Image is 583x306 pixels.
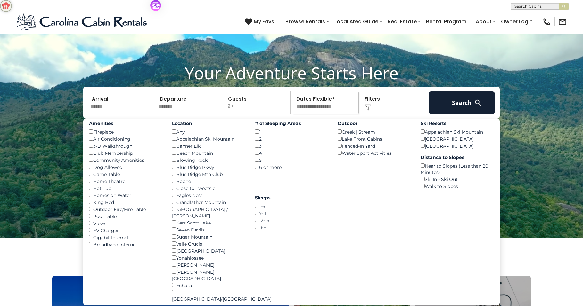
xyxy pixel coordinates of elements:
[172,233,245,240] div: Sugar Mountain
[172,128,245,135] div: Any
[172,192,245,199] div: Eagles Nest
[51,254,532,276] h3: Select Your Destination
[89,192,162,199] div: Homes on Water
[89,149,162,156] div: Club Membership
[421,183,494,190] div: Walk to Slopes
[224,91,290,114] p: 2+
[421,128,494,135] div: Appalachian Ski Mountain
[421,176,494,183] div: Ski In - Ski Out
[421,162,494,176] div: Near to Slopes (Less than 20 Minutes)
[255,194,328,201] label: Sleeps
[474,99,482,107] img: search-regular-white.png
[254,18,274,26] span: My Favs
[172,163,245,170] div: Blue Ridge Pkwy
[172,184,245,192] div: Close to Tweetsie
[365,104,371,111] img: filter--v1.png
[255,142,328,149] div: 3
[89,234,162,241] div: Gigabit Internet
[245,18,276,26] a: My Favs
[89,206,162,213] div: Outdoor Fire/Fire Table
[255,224,328,231] div: 16+
[172,240,245,247] div: Valle Crucis
[255,202,328,209] div: 1-6
[338,128,411,135] div: Creek | Stream
[89,177,162,184] div: Home Theatre
[172,149,245,156] div: Beech Mountain
[16,12,149,31] img: Blue-2.png
[89,142,162,149] div: 3-D Walkthrough
[89,241,162,248] div: Broadband Internet
[255,216,328,224] div: 12-16
[338,120,411,127] label: Outdoor
[542,17,551,26] img: phone-regular-black.png
[172,177,245,184] div: Boone
[255,149,328,156] div: 4
[5,63,578,83] h1: Your Adventure Starts Here
[89,135,162,142] div: Air Conditioning
[172,254,245,261] div: Yonahlossee
[89,213,162,220] div: Pool Table
[89,170,162,177] div: Game Table
[421,135,494,142] div: [GEOGRAPHIC_DATA]
[255,128,328,135] div: 1
[172,247,245,254] div: [GEOGRAPHIC_DATA]
[255,120,328,127] label: # of Sleeping Areas
[172,219,245,226] div: Kerr Scott Lake
[172,261,245,268] div: [PERSON_NAME]
[89,220,162,227] div: Views
[89,156,162,163] div: Community Amenities
[331,16,382,27] a: Local Area Guide
[89,227,162,234] div: EV Charger
[421,142,494,149] div: [GEOGRAPHIC_DATA]
[429,91,495,114] button: Search
[172,226,245,233] div: Seven Devils
[338,149,411,156] div: Water Sport Activities
[423,16,470,27] a: Rental Program
[338,135,411,142] div: Lake Front Cabins
[255,135,328,142] div: 2
[558,17,567,26] img: mail-regular-black.png
[472,16,495,27] a: About
[89,120,162,127] label: Amenities
[89,184,162,192] div: Hot Tub
[498,16,536,27] a: Owner Login
[172,268,245,282] div: [PERSON_NAME][GEOGRAPHIC_DATA]
[255,209,328,216] div: 7-11
[421,120,494,127] label: Ski Resorts
[172,289,245,302] div: [GEOGRAPHIC_DATA]/[GEOGRAPHIC_DATA]
[255,156,328,163] div: 5
[89,199,162,206] div: King Bed
[384,16,420,27] a: Real Estate
[255,163,328,170] div: 6 or more
[172,170,245,177] div: Blue Ridge Mtn Club
[172,135,245,142] div: Appalachian Ski Mountain
[421,154,494,161] label: Distance to Slopes
[338,142,411,149] div: Fenced-In Yard
[172,142,245,149] div: Banner Elk
[172,282,245,289] div: Echota
[282,16,328,27] a: Browse Rentals
[89,128,162,135] div: Fireplace
[89,163,162,170] div: Dog Allowed
[172,206,245,219] div: [GEOGRAPHIC_DATA] / [PERSON_NAME]
[172,199,245,206] div: Grandfather Mountain
[172,156,245,163] div: Blowing Rock
[172,120,245,127] label: Location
